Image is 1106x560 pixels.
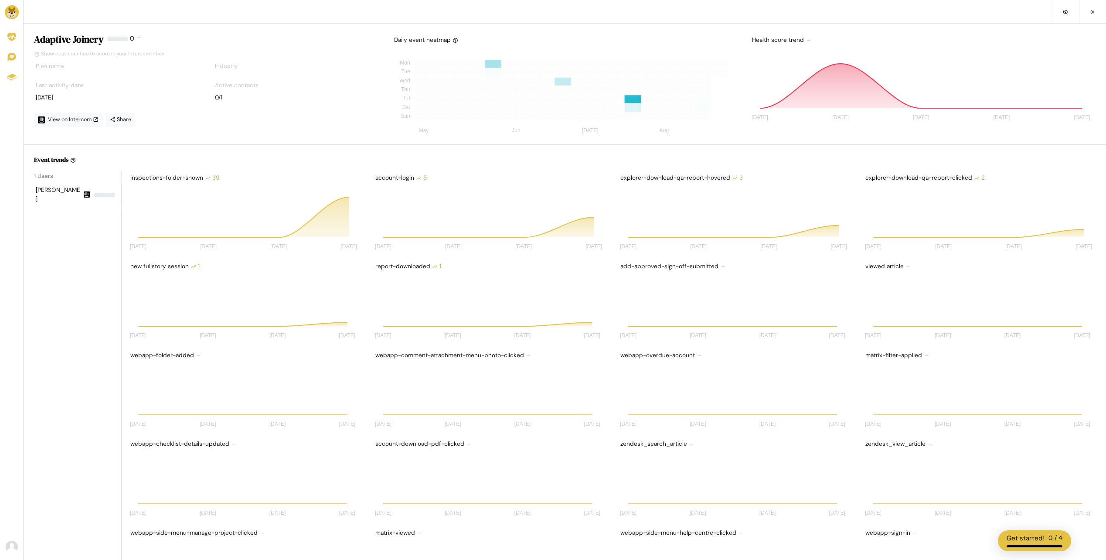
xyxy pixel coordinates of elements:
div: viewed article [864,260,1096,273]
tspan: [DATE] [582,128,599,134]
div: inspections-folder-shown [129,172,361,184]
tspan: [DATE] [375,421,391,427]
div: 0 [130,34,134,49]
tspan: [DATE] [269,332,286,338]
tspan: Thu [401,86,410,92]
tspan: Sat [402,104,410,110]
tspan: [DATE] [584,510,600,516]
div: zendesk_search_article [619,438,851,450]
tspan: [DATE] [130,510,146,516]
tspan: [DATE] [200,510,216,516]
div: 1 Users [34,172,121,181]
div: 1 [191,262,200,271]
tspan: [DATE] [690,510,706,516]
tspan: [DATE] [1075,244,1092,250]
tspan: [DATE] [865,244,881,250]
div: Health score trend [750,34,1096,46]
div: explorer-download-qa-report-hovered [619,172,851,184]
tspan: Sun [401,113,410,119]
label: Plan name [36,62,64,71]
tspan: [DATE] [760,244,777,250]
tspan: [DATE] [865,421,881,427]
tspan: [DATE] [620,421,636,427]
div: webapp-sign-in [864,527,1096,539]
div: webapp-side-menu-help-centre-clicked [619,527,851,539]
tspan: [DATE] [200,244,217,250]
div: NaN% [94,193,115,197]
tspan: [DATE] [339,421,355,427]
tspan: [DATE] [445,510,461,516]
tspan: [DATE] [130,421,146,427]
div: 5 [416,174,427,182]
div: new fullstory session [129,260,361,273]
div: report-downloaded [374,260,606,273]
tspan: Fri [404,96,410,102]
div: 39 [205,174,220,182]
tspan: [DATE] [620,244,636,250]
tspan: [DATE] [913,115,929,121]
div: webapp-comment-attachment-menu-photo-clicked [374,349,606,362]
tspan: [DATE] [514,510,531,516]
tspan: [DATE] [130,332,146,338]
tspan: [DATE] [445,421,461,427]
tspan: [DATE] [690,332,706,338]
tspan: [DATE] [829,332,845,338]
tspan: [DATE] [1074,421,1090,427]
tspan: [DATE] [584,332,600,338]
tspan: [DATE] [514,332,531,338]
tspan: [DATE] [445,244,462,250]
tspan: [DATE] [339,332,355,338]
tspan: [DATE] [759,421,776,427]
div: [DATE] [36,93,198,102]
tspan: [DATE] [339,510,355,516]
tspan: [DATE] [515,244,532,250]
tspan: Mon [400,60,410,66]
div: matrix-filter-applied [864,349,1096,362]
tspan: [DATE] [690,421,706,427]
div: webapp-folder-added [129,349,361,362]
div: 3 [732,174,743,182]
div: explorer-download-qa-report-clicked [864,172,1096,184]
span: View on Intercom [48,116,99,123]
tspan: [DATE] [375,510,391,516]
div: 0/1 [215,93,378,102]
tspan: [DATE] [1074,332,1090,338]
img: Avatar [6,541,18,553]
tspan: [DATE] [445,332,461,338]
tspan: [DATE] [690,244,707,250]
div: 0 / 4 [1048,533,1062,543]
tspan: Wed [399,78,410,84]
tspan: [DATE] [752,115,768,121]
div: zendesk_view_article [864,438,1096,450]
tspan: [DATE] [584,421,600,427]
tspan: [DATE] [340,244,357,250]
div: webapp-overdue-account [619,349,851,362]
tspan: [DATE] [759,332,776,338]
tspan: [DATE] [759,510,776,516]
tspan: [DATE] [269,510,286,516]
tspan: [DATE] [585,244,602,250]
tspan: [DATE] [1004,421,1021,427]
tspan: [DATE] [620,332,636,338]
tspan: [DATE] [865,332,881,338]
h4: Adaptive Joinery [34,34,104,45]
tspan: [DATE] [1004,510,1021,516]
div: account-login [374,172,606,184]
tspan: [DATE] [200,421,216,427]
div: Daily event heatmap [394,36,458,44]
div: 2 [974,174,985,182]
div: [PERSON_NAME] [36,186,81,204]
tspan: [DATE] [620,510,636,516]
tspan: Tue [401,69,410,75]
h6: Event trends [34,155,68,164]
tspan: [DATE] [994,115,1010,121]
tspan: Aug [659,128,668,134]
a: Share [106,113,135,127]
div: webapp-checklist-details-updated [129,438,361,450]
tspan: [DATE] [200,332,216,338]
tspan: [DATE] [829,510,845,516]
a: Show customer health score in your Intercom Inbox [34,51,164,57]
tspan: [DATE] [830,244,847,250]
tspan: [DATE] [935,421,951,427]
div: webapp-side-menu-manage-project-clicked [129,527,361,539]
